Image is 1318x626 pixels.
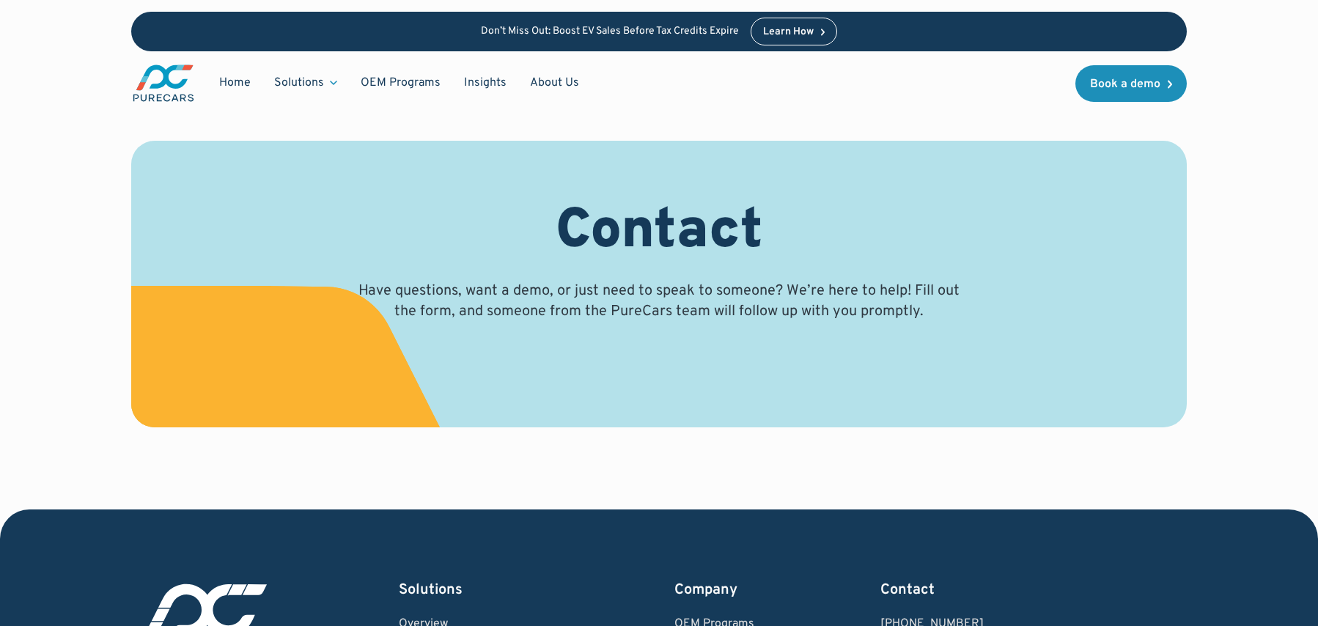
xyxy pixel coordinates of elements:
[518,69,591,97] a: About Us
[763,27,814,37] div: Learn How
[1075,65,1187,102] a: Book a demo
[262,69,349,97] div: Solutions
[131,63,196,103] img: purecars logo
[674,580,754,600] div: Company
[274,75,324,91] div: Solutions
[1090,78,1160,90] div: Book a demo
[452,69,518,97] a: Insights
[354,281,964,322] p: Have questions, want a demo, or just need to speak to someone? We’re here to help! Fill out the f...
[131,63,196,103] a: main
[481,26,739,38] p: Don’t Miss Out: Boost EV Sales Before Tax Credits Expire
[349,69,452,97] a: OEM Programs
[399,580,548,600] div: Solutions
[556,199,763,266] h1: Contact
[880,580,1119,600] div: Contact
[207,69,262,97] a: Home
[751,18,838,45] a: Learn How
